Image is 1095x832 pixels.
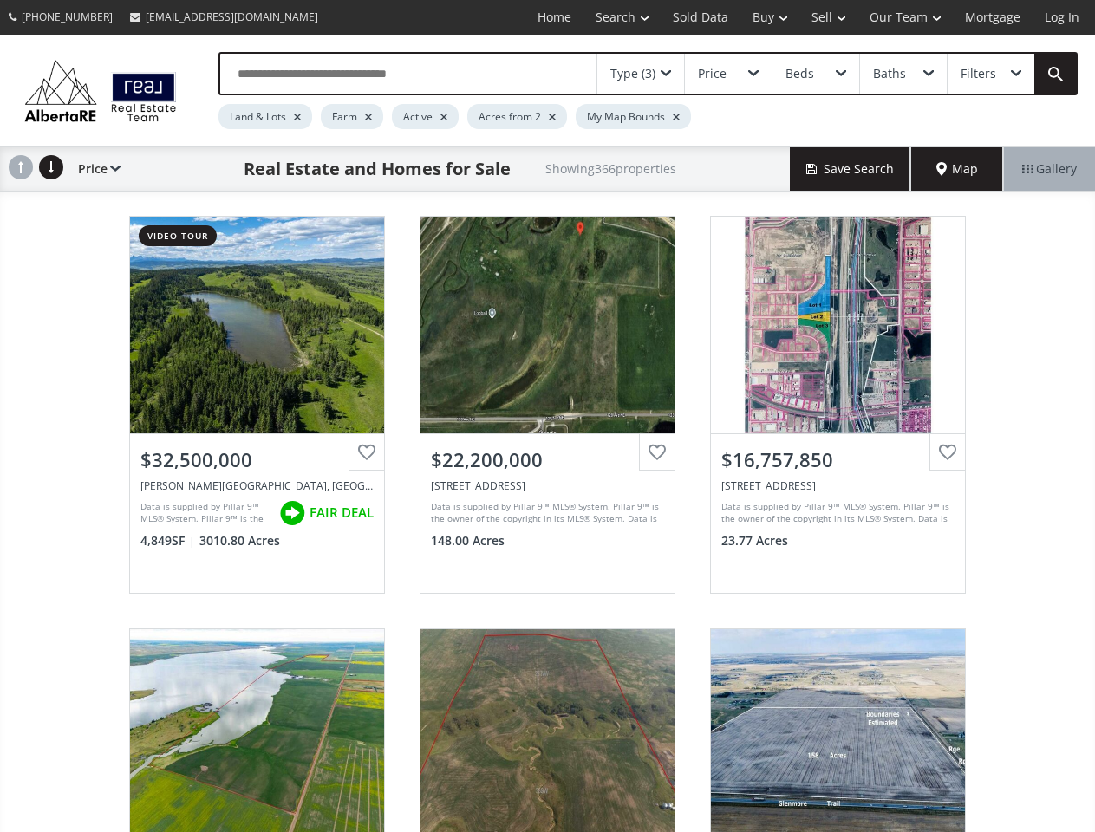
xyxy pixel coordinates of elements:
[431,446,664,473] div: $22,200,000
[961,68,996,80] div: Filters
[121,1,327,33] a: [EMAIL_ADDRESS][DOMAIN_NAME]
[402,198,693,611] a: $22,200,000[STREET_ADDRESS]Data is supplied by Pillar 9™ MLS® System. Pillar 9™ is the owner of t...
[1022,160,1077,178] span: Gallery
[275,496,310,530] img: rating icon
[721,446,955,473] div: $16,757,850
[693,198,983,611] a: $16,757,850[STREET_ADDRESS]Data is supplied by Pillar 9™ MLS® System. Pillar 9™ is the owner of t...
[576,104,691,129] div: My Map Bounds
[244,157,511,181] h1: Real Estate and Homes for Sale
[911,147,1003,191] div: Map
[467,104,567,129] div: Acres from 2
[140,446,374,473] div: $32,500,000
[22,10,113,24] span: [PHONE_NUMBER]
[140,500,270,526] div: Data is supplied by Pillar 9™ MLS® System. Pillar 9™ is the owner of the copyright in its MLS® Sy...
[431,532,505,549] span: 148.00 Acres
[392,104,459,129] div: Active
[1003,147,1095,191] div: Gallery
[721,500,950,526] div: Data is supplied by Pillar 9™ MLS® System. Pillar 9™ is the owner of the copyright in its MLS® Sy...
[610,68,655,80] div: Type (3)
[199,532,280,549] span: 3010.80 Acres
[873,68,906,80] div: Baths
[310,504,374,522] span: FAIR DEAL
[17,55,184,125] img: Logo
[112,198,402,611] a: video tour$32,500,000[PERSON_NAME][GEOGRAPHIC_DATA], [GEOGRAPHIC_DATA], [GEOGRAPHIC_DATA] T3Z 2L4...
[721,532,788,549] span: 23.77 Acres
[431,478,664,493] div: 13105 24 Street NE, Calgary, AB T3K5J5
[721,478,955,493] div: 10646 74 Street SE, Calgary, AB T2C 5P5
[790,147,911,191] button: Save Search
[140,532,195,549] span: 4,849 SF
[321,104,383,129] div: Farm
[785,68,814,80] div: Beds
[69,147,121,191] div: Price
[431,500,660,526] div: Data is supplied by Pillar 9™ MLS® System. Pillar 9™ is the owner of the copyright in its MLS® Sy...
[140,478,374,493] div: Scott Lake Ranch, Rural Rocky View County, AB T3Z 2L4
[146,10,318,24] span: [EMAIL_ADDRESS][DOMAIN_NAME]
[936,160,978,178] span: Map
[698,68,727,80] div: Price
[218,104,312,129] div: Land & Lots
[545,162,676,175] h2: Showing 366 properties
